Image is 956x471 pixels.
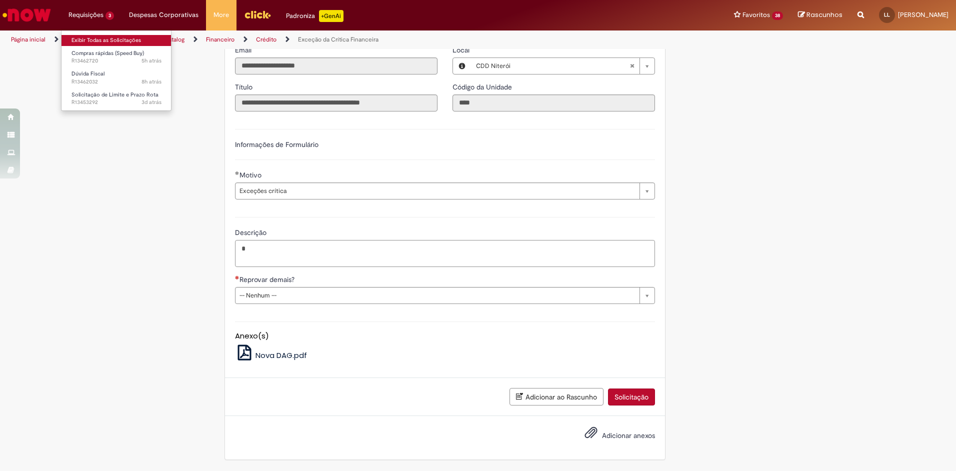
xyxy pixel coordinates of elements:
[239,183,634,199] span: Exceções crítica
[239,170,263,179] span: Motivo
[235,82,254,92] label: Somente leitura - Título
[11,35,45,43] a: Página inicial
[235,275,239,279] span: Necessários
[7,30,630,49] ul: Trilhas de página
[68,10,103,20] span: Requisições
[798,10,842,20] a: Rascunhos
[235,94,437,111] input: Título
[141,78,161,85] span: 8h atrás
[255,350,307,360] span: Nova DAG.pdf
[624,58,639,74] abbr: Limpar campo Local
[806,10,842,19] span: Rascunhos
[71,78,161,86] span: R13462032
[61,30,171,111] ul: Requisições
[213,10,229,20] span: More
[884,11,890,18] span: LL
[244,7,271,22] img: click_logo_yellow_360x200.png
[602,431,655,440] span: Adicionar anexos
[235,57,437,74] input: Email
[235,350,307,360] a: Nova DAG.pdf
[141,98,161,106] time: 27/08/2025 15:44:39
[71,57,161,65] span: R13462720
[61,89,171,108] a: Aberto R13453292 : Solicitação de Limite e Prazo Rota
[235,240,655,267] textarea: Descrição
[452,82,514,92] label: Somente leitura - Código da Unidade
[71,49,144,57] span: Compras rápidas (Speed Buy)
[71,98,161,106] span: R13453292
[509,388,603,405] button: Adicionar ao Rascunho
[239,287,634,303] span: -- Nenhum --
[742,10,770,20] span: Favoritos
[61,48,171,66] a: Aberto R13462720 : Compras rápidas (Speed Buy)
[453,58,471,74] button: Local, Visualizar este registro CDD Niterói
[1,5,52,25] img: ServiceNow
[286,10,343,22] div: Padroniza
[235,332,655,340] h5: Anexo(s)
[61,35,171,46] a: Exibir Todas as Solicitações
[206,35,234,43] a: Financeiro
[141,98,161,106] span: 3d atrás
[141,78,161,85] time: 29/08/2025 11:52:47
[582,423,600,446] button: Adicionar anexos
[235,171,239,175] span: Obrigatório Preenchido
[256,35,276,43] a: Crédito
[452,82,514,91] span: Somente leitura - Código da Unidade
[71,70,104,77] span: Dúvida Fiscal
[298,35,378,43] a: Exceção da Crítica Financeira
[105,11,114,20] span: 3
[476,58,629,74] span: CDD Niterói
[129,10,198,20] span: Despesas Corporativas
[235,228,268,237] span: Descrição
[235,45,253,55] label: Somente leitura - Email
[471,58,654,74] a: CDD NiteróiLimpar campo Local
[235,45,253,54] span: Somente leitura - Email
[452,94,655,111] input: Código da Unidade
[452,45,471,54] span: Local
[235,82,254,91] span: Somente leitura - Título
[898,10,948,19] span: [PERSON_NAME]
[608,388,655,405] button: Solicitação
[61,68,171,87] a: Aberto R13462032 : Dúvida Fiscal
[141,57,161,64] span: 5h atrás
[141,57,161,64] time: 29/08/2025 14:38:07
[319,10,343,22] p: +GenAi
[239,275,296,284] span: Reprovar demais?
[71,91,158,98] span: Solicitação de Limite e Prazo Rota
[235,140,318,149] label: Informações de Formulário
[772,11,783,20] span: 38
